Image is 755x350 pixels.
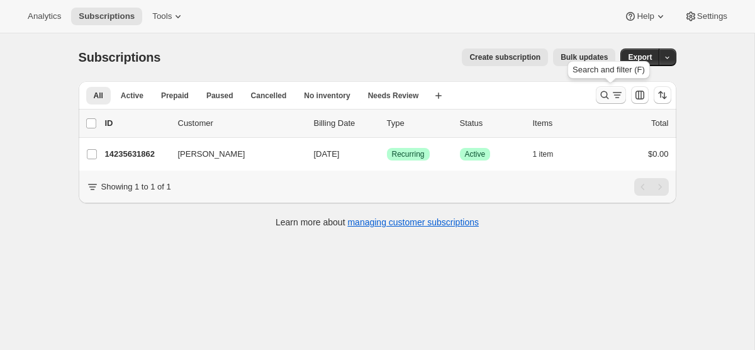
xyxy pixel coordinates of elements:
button: Bulk updates [553,48,615,66]
span: 1 item [533,149,554,159]
p: Learn more about [276,216,479,229]
span: Active [465,149,486,159]
span: All [94,91,103,101]
span: $0.00 [648,149,669,159]
div: Type [387,117,450,130]
button: Create subscription [462,48,548,66]
nav: Pagination [634,178,669,196]
span: No inventory [304,91,350,101]
button: Analytics [20,8,69,25]
p: Total [651,117,668,130]
button: Help [617,8,674,25]
span: Needs Review [368,91,419,101]
p: ID [105,117,168,130]
span: Active [121,91,143,101]
span: Create subscription [469,52,540,62]
span: Export [628,52,652,62]
button: Export [620,48,659,66]
span: Cancelled [251,91,287,101]
button: Search and filter results [596,86,626,104]
button: Sort the results [654,86,671,104]
span: Prepaid [161,91,189,101]
span: Bulk updates [561,52,608,62]
div: 14235631862[PERSON_NAME][DATE]SuccessRecurringSuccessActive1 item$0.00 [105,145,669,163]
a: managing customer subscriptions [347,217,479,227]
button: Customize table column order and visibility [631,86,649,104]
span: Subscriptions [79,50,161,64]
span: Help [637,11,654,21]
span: Settings [697,11,727,21]
p: Status [460,117,523,130]
div: Items [533,117,596,130]
p: Showing 1 to 1 of 1 [101,181,171,193]
p: Customer [178,117,304,130]
span: Recurring [392,149,425,159]
button: Subscriptions [71,8,142,25]
div: IDCustomerBilling DateTypeStatusItemsTotal [105,117,669,130]
button: Create new view [428,87,449,104]
span: Subscriptions [79,11,135,21]
p: Billing Date [314,117,377,130]
button: Tools [145,8,192,25]
span: Tools [152,11,172,21]
button: 1 item [533,145,568,163]
span: Paused [206,91,233,101]
span: Analytics [28,11,61,21]
span: [PERSON_NAME] [178,148,245,161]
p: 14235631862 [105,148,168,161]
button: Settings [677,8,735,25]
span: [DATE] [314,149,340,159]
button: [PERSON_NAME] [171,144,296,164]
